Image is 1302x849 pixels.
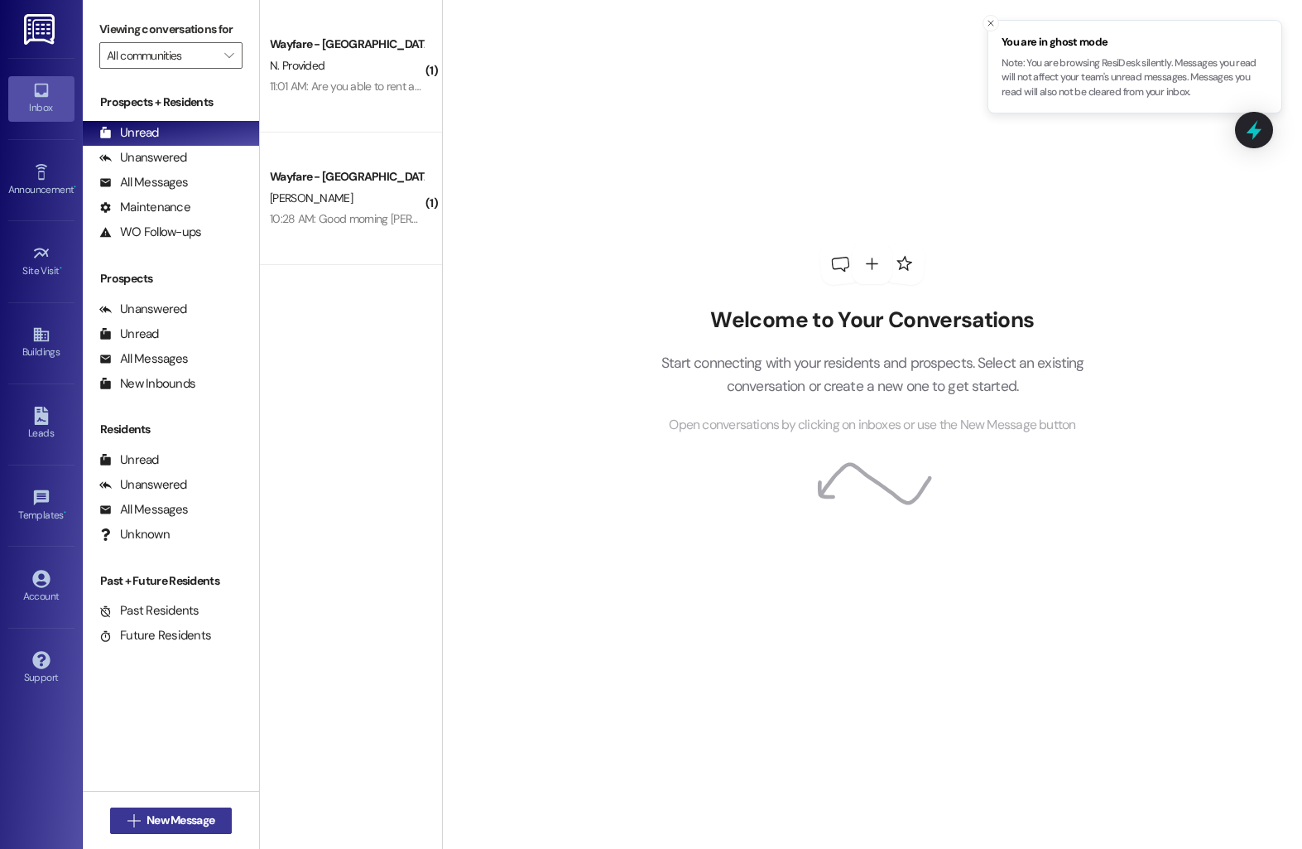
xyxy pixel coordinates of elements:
[224,49,233,62] i: 
[636,307,1109,334] h2: Welcome to Your Conversations
[8,646,74,691] a: Support
[8,76,74,121] a: Inbox
[64,507,66,519] span: •
[270,168,423,186] div: Wayfare - [GEOGRAPHIC_DATA]
[99,501,188,519] div: All Messages
[60,263,62,274] span: •
[270,79,488,94] div: 11:01 AM: Are you able to rent another garage?
[99,124,159,142] div: Unread
[99,224,201,241] div: WO Follow-ups
[99,199,190,216] div: Maintenance
[107,42,216,69] input: All communities
[270,211,473,226] div: 10:28 AM: Good morning [PERSON_NAME]
[8,402,74,446] a: Leads
[636,351,1109,398] p: Start connecting with your residents and prospects. Select an existing conversation or create a n...
[270,58,324,73] span: N. Provided
[8,484,74,528] a: Templates •
[147,812,214,829] span: New Message
[99,627,211,644] div: Future Residents
[99,17,243,42] label: Viewing conversations for
[83,94,259,111] div: Prospects + Residents
[983,15,999,31] button: Close toast
[270,191,353,205] span: [PERSON_NAME]
[8,565,74,610] a: Account
[83,572,259,590] div: Past + Future Residents
[83,270,259,287] div: Prospects
[99,526,170,543] div: Unknown
[127,814,140,827] i: 
[99,301,187,318] div: Unanswered
[99,375,195,393] div: New Inbounds
[99,451,159,469] div: Unread
[83,421,259,438] div: Residents
[99,602,199,620] div: Past Residents
[8,239,74,284] a: Site Visit •
[110,808,233,834] button: New Message
[270,36,423,53] div: Wayfare - [GEOGRAPHIC_DATA]
[24,14,58,45] img: ResiDesk Logo
[669,415,1075,436] span: Open conversations by clicking on inboxes or use the New Message button
[99,149,187,166] div: Unanswered
[8,321,74,365] a: Buildings
[99,326,159,343] div: Unread
[99,174,188,191] div: All Messages
[1002,34,1268,51] span: You are in ghost mode
[74,181,76,193] span: •
[99,350,188,368] div: All Messages
[1002,56,1268,100] p: Note: You are browsing ResiDesk silently. Messages you read will not affect your team's unread me...
[99,476,187,494] div: Unanswered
